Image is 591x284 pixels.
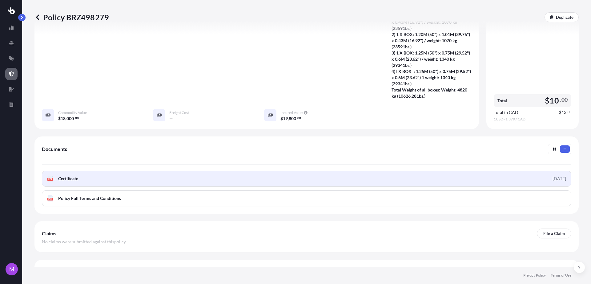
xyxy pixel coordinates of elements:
span: $ [280,116,283,121]
p: File a Claim [543,230,565,237]
span: MACHINE PARTS/TOOLS 1) 1 X BOX: 1.20M (50") x 1.01M (39.76") x 0.43M (16.92") / weight: 1070 kg (... [392,7,472,99]
span: Total in CAD [494,109,518,116]
span: . [560,98,561,102]
span: . [74,117,75,119]
text: PDF [48,198,52,200]
span: Certificate [58,176,78,182]
span: Total [497,98,507,104]
span: Policy Full Terms and Conditions [58,195,121,201]
span: 800 [289,116,296,121]
span: Main Exclusions [42,266,77,273]
span: 000 [66,116,74,121]
span: Claims [42,230,56,237]
span: $ [559,110,561,115]
span: 00 [561,98,568,102]
span: M [9,266,14,272]
a: Terms of Use [551,273,571,278]
span: 18 [61,116,66,121]
span: 10 [549,97,559,104]
span: Commodity Value [58,110,87,115]
span: 19 [283,116,288,121]
p: Duplicate [556,14,573,20]
span: , [288,116,289,121]
span: 13 [561,110,566,115]
span: Insured Value [280,110,303,115]
span: 1 USD = 1.3797 CAD [494,117,571,122]
span: — [169,116,173,122]
span: Documents [42,146,67,152]
span: . [567,111,567,113]
span: $ [545,97,549,104]
a: File a Claim [537,229,571,238]
span: No claims were submitted against this policy . [42,239,127,245]
div: [DATE] [553,176,566,182]
a: Privacy Policy [523,273,546,278]
span: $ [58,116,61,121]
a: PDFPolicy Full Terms and Conditions [42,190,571,206]
span: 00 [75,117,79,119]
a: PDFCertificate[DATE] [42,171,571,187]
span: Freight Cost [169,110,189,115]
a: Duplicate [545,12,579,22]
span: 00 [297,117,301,119]
span: , [66,116,66,121]
p: Policy BRZ498279 [34,12,109,22]
div: Main Exclusions [42,262,571,277]
span: 80 [568,111,571,113]
text: PDF [48,178,52,181]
